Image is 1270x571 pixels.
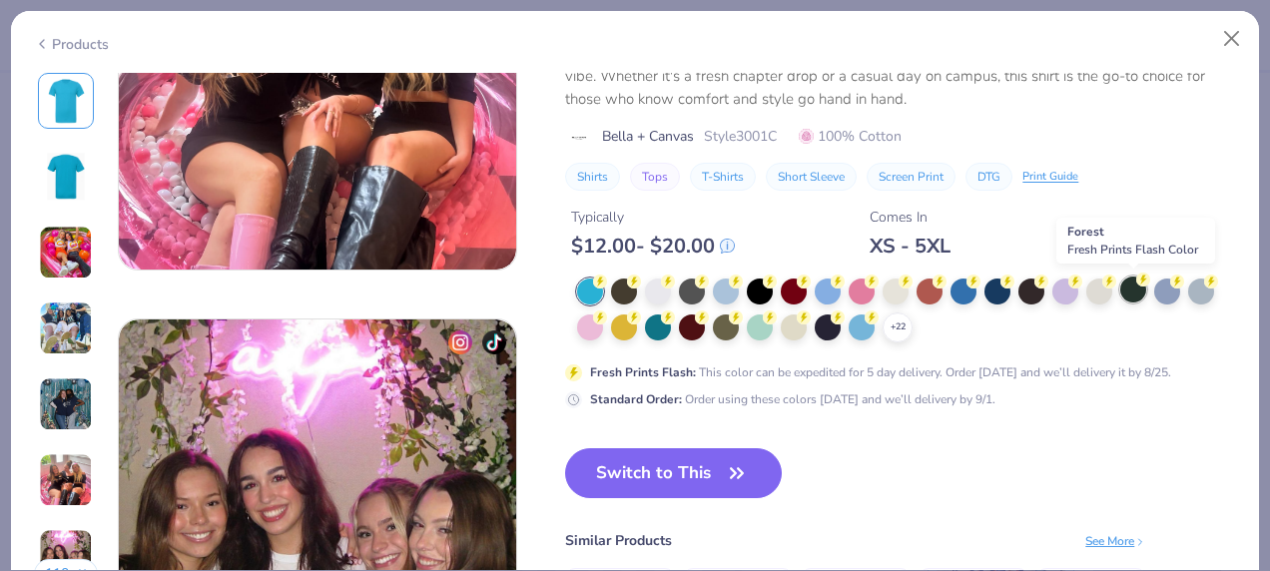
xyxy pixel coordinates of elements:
[571,234,735,259] div: $ 12.00 - $ 20.00
[590,390,682,406] strong: Standard Order :
[690,163,756,191] button: T-Shirts
[39,453,93,507] img: User generated content
[867,163,955,191] button: Screen Print
[565,129,592,145] img: brand logo
[766,163,857,191] button: Short Sleeve
[965,163,1012,191] button: DTG
[799,126,902,147] span: 100% Cotton
[891,320,906,334] span: + 22
[39,301,93,355] img: User generated content
[870,207,951,228] div: Comes In
[1022,168,1078,185] div: Print Guide
[39,226,93,280] img: User generated content
[630,163,680,191] button: Tops
[1067,242,1198,258] span: Fresh Prints Flash Color
[590,362,1171,380] div: This color can be expedited for 5 day delivery. Order [DATE] and we’ll delivery it by 8/25.
[448,330,472,354] img: insta-icon.png
[1213,20,1251,58] button: Close
[704,126,777,147] span: Style 3001C
[39,377,93,431] img: User generated content
[565,530,672,551] div: Similar Products
[590,363,696,379] strong: Fresh Prints Flash :
[482,330,506,354] img: tiktok-icon.png
[1056,218,1215,264] div: Forest
[565,448,782,498] button: Switch to This
[602,126,694,147] span: Bella + Canvas
[34,34,109,55] div: Products
[870,234,951,259] div: XS - 5XL
[42,77,90,125] img: Front
[590,389,995,407] div: Order using these colors [DATE] and we’ll delivery by 9/1.
[571,207,735,228] div: Typically
[42,153,90,201] img: Back
[1085,531,1146,549] div: See More
[565,163,620,191] button: Shirts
